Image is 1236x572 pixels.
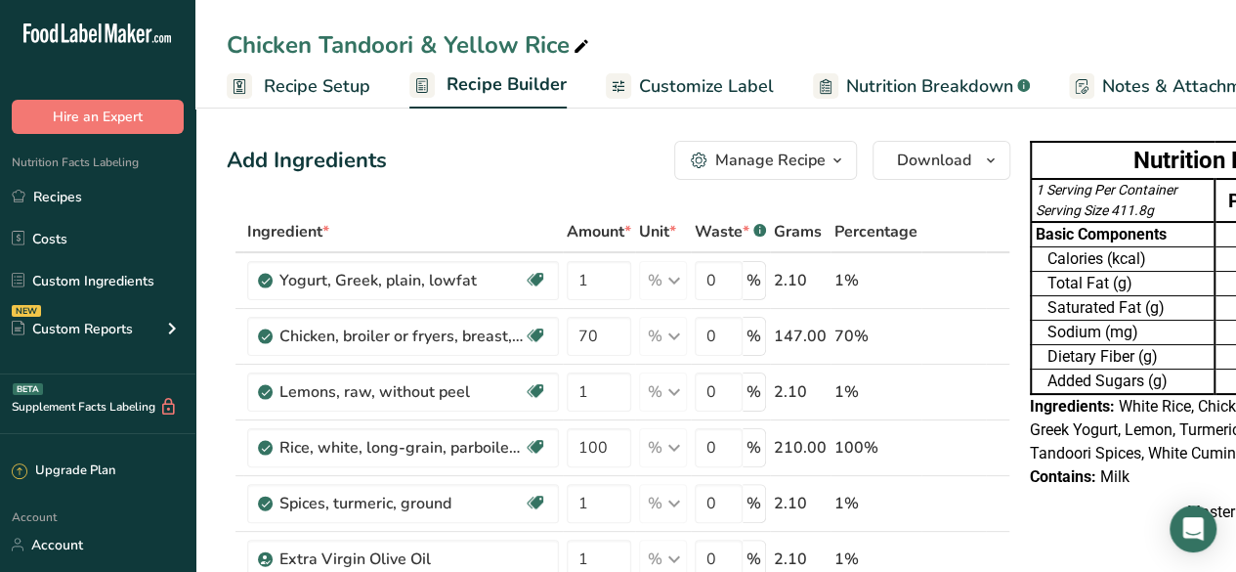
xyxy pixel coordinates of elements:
button: Manage Recipe [674,141,857,180]
div: Open Intercom Messenger [1170,506,1216,552]
div: 1 Serving Per Container [1036,180,1210,200]
div: 70% [834,325,917,348]
span: Customize Label [639,73,774,100]
span: Percentage [834,220,917,243]
div: Rice, white, long-grain, parboiled, enriched, dry [279,436,524,460]
td: Sodium (mg) [1031,321,1215,345]
div: 100% [834,436,917,460]
div: 1% [834,548,917,571]
td: Saturated Fat (g) [1031,296,1215,321]
div: 2.10 [774,269,827,292]
a: Recipe Setup [227,65,370,109]
div: 2.10 [774,492,827,515]
span: Nutrition Breakdown [846,73,1013,100]
td: Added Sugars (g) [1031,370,1215,395]
div: 1% [834,269,917,292]
div: Manage Recipe [715,149,826,172]
div: Chicken Tandoori & Yellow Rice [227,27,593,63]
span: Ingredients: [1030,397,1115,416]
div: Add Ingredients [227,145,387,177]
div: 2.10 [774,548,827,571]
a: Customize Label [606,65,774,109]
div: 1% [834,380,917,404]
div: Custom Reports [12,319,133,339]
div: BETA [13,383,43,395]
span: Recipe Setup [264,73,370,100]
td: Calories (kcal) [1031,247,1215,272]
div: Lemons, raw, without peel [279,380,524,404]
div: 210.00 [774,436,827,460]
span: Recipe Builder [447,71,567,98]
a: Recipe Builder [409,63,567,110]
div: Spices, turmeric, ground [279,492,524,515]
span: Serving Size [1036,202,1108,218]
div: Chicken, broiler or fryers, breast, skinless, boneless, meat only, cooked, grilled [279,325,524,348]
span: Grams [774,220,822,243]
td: Total Fat (g) [1031,272,1215,296]
span: 411.8g [1111,202,1154,218]
button: Hire an Expert [12,100,184,134]
div: Yogurt, Greek, plain, lowfat [279,269,524,292]
div: 2.10 [774,380,827,404]
div: 1% [834,492,917,515]
span: Contains: [1030,467,1096,486]
a: Nutrition Breakdown [813,65,1030,109]
span: Download [897,149,971,172]
div: Waste [695,220,766,243]
div: Upgrade Plan [12,462,115,481]
div: 147.00 [774,325,827,348]
span: Milk [1100,467,1129,486]
td: Dietary Fiber (g) [1031,345,1215,370]
div: NEW [12,305,41,317]
span: Unit [639,220,676,243]
button: Download [873,141,1010,180]
span: Amount [567,220,631,243]
td: Basic Components [1031,222,1215,247]
span: Ingredient [247,220,329,243]
div: Extra Virgin Olive Oil [279,548,524,571]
